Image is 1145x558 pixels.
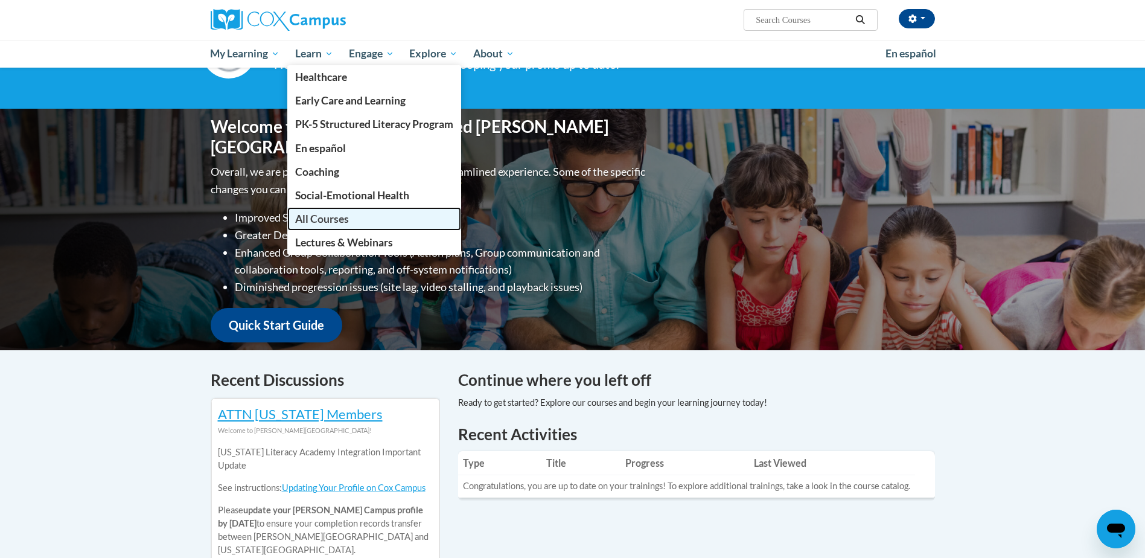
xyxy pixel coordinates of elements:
[235,226,648,244] li: Greater Device Compatibility
[295,94,406,107] span: Early Care and Learning
[885,47,936,60] span: En español
[341,40,402,68] a: Engage
[349,46,394,61] span: Engage
[287,112,461,136] a: PK-5 Structured Literacy Program
[473,46,514,61] span: About
[211,9,440,31] a: Cox Campus
[295,71,347,83] span: Healthcare
[287,231,461,254] a: Lectures & Webinars
[210,46,279,61] span: My Learning
[295,118,453,130] span: PK-5 Structured Literacy Program
[899,9,935,28] button: Account Settings
[458,423,935,445] h1: Recent Activities
[287,136,461,160] a: En español
[541,451,620,475] th: Title
[401,40,465,68] a: Explore
[287,40,341,68] a: Learn
[287,184,461,207] a: Social-Emotional Health
[749,451,915,475] th: Last Viewed
[211,163,648,198] p: Overall, we are proud to provide you with a more streamlined experience. Some of the specific cha...
[458,368,935,392] h4: Continue where you left off
[282,483,426,493] a: Updating Your Profile on Cox Campus
[218,446,433,472] p: [US_STATE] Literacy Academy Integration Important Update
[193,40,953,68] div: Main menu
[211,117,648,157] h1: Welcome to the new and improved [PERSON_NAME][GEOGRAPHIC_DATA]
[235,278,648,296] li: Diminished progression issues (site lag, video stalling, and playback issues)
[218,481,433,495] p: See instructions:
[211,368,440,392] h4: Recent Discussions
[458,451,542,475] th: Type
[211,9,346,31] img: Cox Campus
[465,40,522,68] a: About
[295,165,339,178] span: Coaching
[218,424,433,437] div: Welcome to [PERSON_NAME][GEOGRAPHIC_DATA]!
[295,46,333,61] span: Learn
[218,505,423,528] b: update your [PERSON_NAME] Campus profile by [DATE]
[295,213,349,225] span: All Courses
[620,451,749,475] th: Progress
[295,236,393,249] span: Lectures & Webinars
[211,308,342,342] a: Quick Start Guide
[203,40,288,68] a: My Learning
[235,244,648,279] li: Enhanced Group Collaboration Tools (Action plans, Group communication and collaboration tools, re...
[235,209,648,226] li: Improved Site Navigation
[287,89,461,112] a: Early Care and Learning
[295,189,409,202] span: Social-Emotional Health
[287,160,461,184] a: Coaching
[754,13,851,27] input: Search Courses
[218,406,383,422] a: ATTN [US_STATE] Members
[287,207,461,231] a: All Courses
[287,65,461,89] a: Healthcare
[851,13,869,27] button: Search
[295,142,346,155] span: En español
[458,475,915,498] td: Congratulations, you are up to date on your trainings! To explore additional trainings, take a lo...
[878,41,944,66] a: En español
[409,46,458,61] span: Explore
[1097,510,1135,548] iframe: Button to launch messaging window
